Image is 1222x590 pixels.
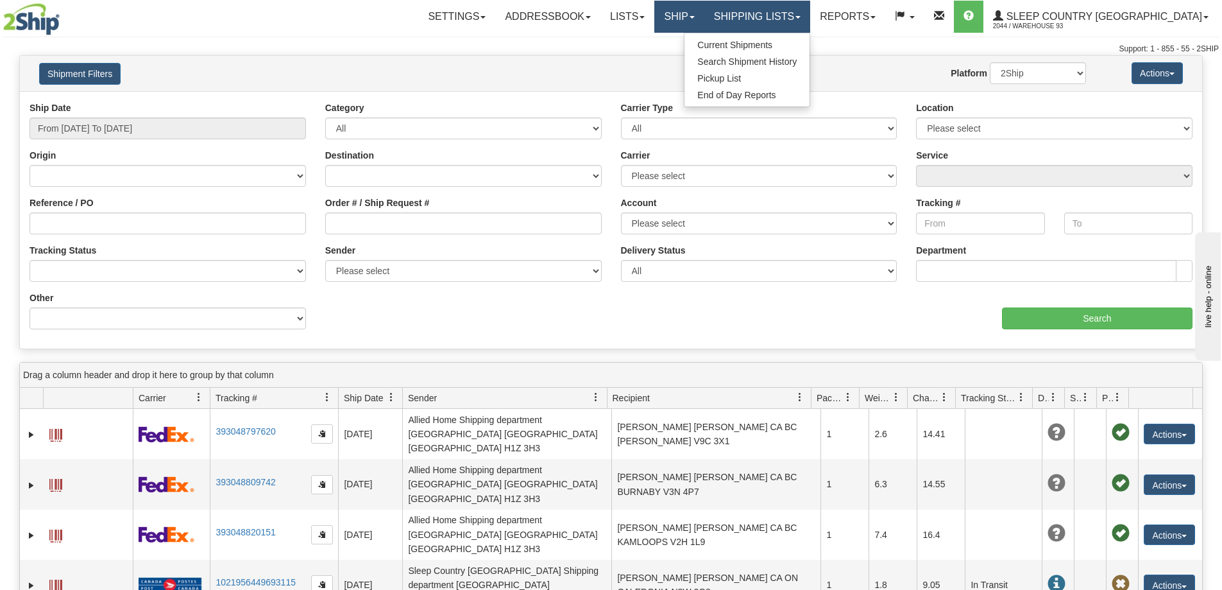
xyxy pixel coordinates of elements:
[611,459,820,509] td: [PERSON_NAME] [PERSON_NAME] CA BC BURNABY V3N 4P7
[49,473,62,494] a: Label
[697,73,741,83] span: Pickup List
[869,409,917,459] td: 2.6
[916,101,953,114] label: Location
[1048,424,1065,442] span: Unknown
[139,426,194,442] img: 2 - FedEx Express®
[951,67,987,80] label: Platform
[961,392,1017,404] span: Tracking Status
[697,56,797,67] span: Search Shipment History
[338,409,402,459] td: [DATE]
[917,409,965,459] td: 14.41
[316,386,338,408] a: Tracking # filter column settings
[1048,474,1065,492] span: Unknown
[1002,308,1192,329] input: Search
[621,244,686,257] label: Delivery Status
[1132,62,1183,84] button: Actions
[916,149,948,162] label: Service
[338,510,402,560] td: [DATE]
[704,1,810,33] a: Shipping lists
[25,529,38,542] a: Expand
[1048,525,1065,542] span: Unknown
[1112,525,1130,542] span: Pickup Successfully created
[311,475,333,494] button: Copy to clipboard
[1038,392,1049,404] span: Delivery Status
[402,510,611,560] td: Allied Home Shipping department [GEOGRAPHIC_DATA] [GEOGRAPHIC_DATA] [GEOGRAPHIC_DATA] H1Z 3H3
[344,392,383,404] span: Ship Date
[216,426,275,437] a: 393048797620
[30,291,53,304] label: Other
[402,459,611,509] td: Allied Home Shipping department [GEOGRAPHIC_DATA] [GEOGRAPHIC_DATA] [GEOGRAPHIC_DATA] H1Z 3H3
[1102,392,1113,404] span: Pickup Status
[325,101,364,114] label: Category
[611,510,820,560] td: [PERSON_NAME] [PERSON_NAME] CA BC KAMLOOPS V2H 1L9
[216,477,275,487] a: 393048809742
[49,524,62,544] a: Label
[30,149,56,162] label: Origin
[684,37,810,53] a: Current Shipments
[621,101,673,114] label: Carrier Type
[1144,474,1195,495] button: Actions
[917,459,965,509] td: 14.55
[49,423,62,444] a: Label
[402,409,611,459] td: Allied Home Shipping department [GEOGRAPHIC_DATA] [GEOGRAPHIC_DATA] [GEOGRAPHIC_DATA] H1Z 3H3
[1144,424,1195,444] button: Actions
[789,386,811,408] a: Recipient filter column settings
[3,44,1219,55] div: Support: 1 - 855 - 55 - 2SHIP
[25,428,38,441] a: Expand
[20,363,1202,388] div: grid grouping header
[325,244,355,257] label: Sender
[39,63,121,85] button: Shipment Filters
[1042,386,1064,408] a: Delivery Status filter column settings
[216,577,296,587] a: 1021956449693115
[325,196,430,209] label: Order # / Ship Request #
[913,392,940,404] span: Charge
[3,3,60,35] img: logo2044.jpg
[621,196,657,209] label: Account
[820,459,869,509] td: 1
[1107,386,1128,408] a: Pickup Status filter column settings
[817,392,844,404] span: Packages
[216,392,257,404] span: Tracking #
[1064,213,1192,234] input: To
[1010,386,1032,408] a: Tracking Status filter column settings
[837,386,859,408] a: Packages filter column settings
[311,525,333,544] button: Copy to clipboard
[820,409,869,459] td: 1
[585,386,607,408] a: Sender filter column settings
[1144,525,1195,545] button: Actions
[30,101,71,114] label: Ship Date
[139,392,166,404] span: Carrier
[684,87,810,103] a: End of Day Reports
[30,196,94,209] label: Reference / PO
[139,526,194,542] img: 2 - FedEx Express®
[418,1,495,33] a: Settings
[216,527,275,537] a: 393048820151
[916,244,966,257] label: Department
[810,1,885,33] a: Reports
[1074,386,1096,408] a: Shipment Issues filter column settings
[917,510,965,560] td: 16.4
[820,510,869,560] td: 1
[697,40,772,50] span: Current Shipments
[933,386,955,408] a: Charge filter column settings
[621,149,650,162] label: Carrier
[654,1,704,33] a: Ship
[1070,392,1081,404] span: Shipment Issues
[311,424,333,444] button: Copy to clipboard
[495,1,600,33] a: Addressbook
[993,20,1089,33] span: 2044 / Warehouse 93
[1112,474,1130,492] span: Pickup Successfully created
[408,392,437,404] span: Sender
[325,149,374,162] label: Destination
[380,386,402,408] a: Ship Date filter column settings
[684,70,810,87] a: Pickup List
[916,196,960,209] label: Tracking #
[684,53,810,70] a: Search Shipment History
[600,1,654,33] a: Lists
[25,479,38,492] a: Expand
[916,213,1044,234] input: From
[613,392,650,404] span: Recipient
[1003,11,1202,22] span: Sleep Country [GEOGRAPHIC_DATA]
[869,459,917,509] td: 6.3
[1192,229,1221,360] iframe: chat widget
